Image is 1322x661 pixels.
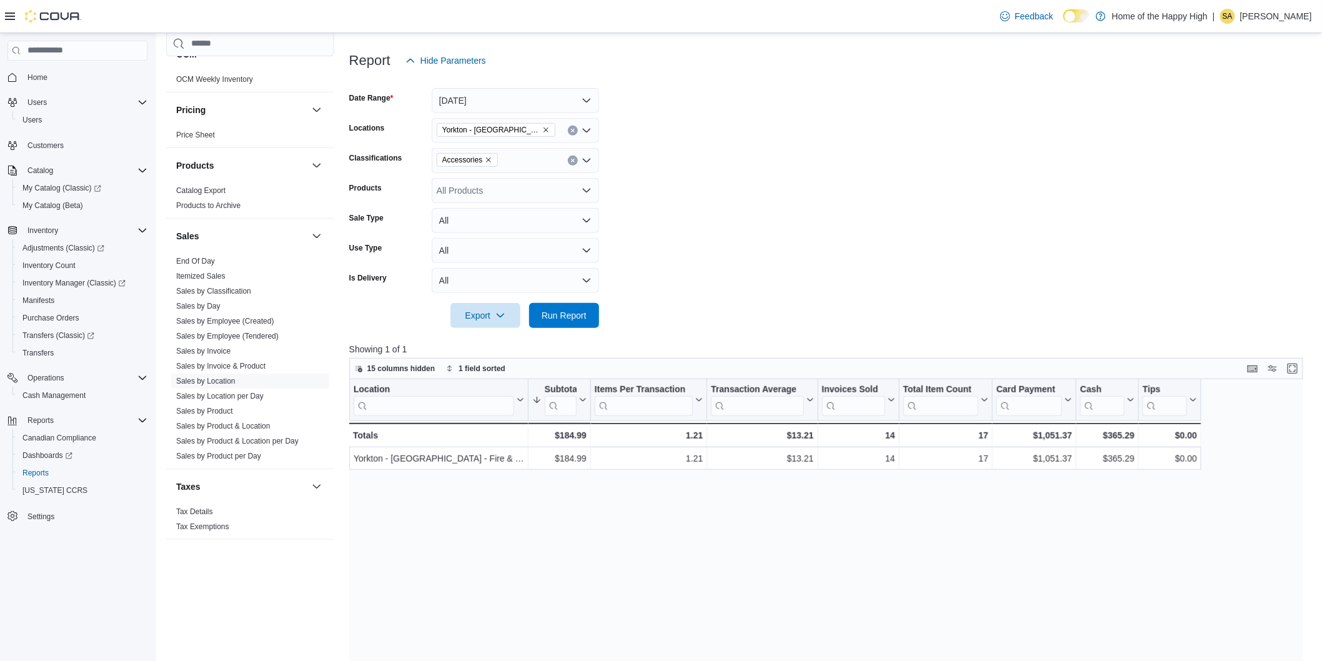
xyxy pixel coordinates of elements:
[17,276,147,291] span: Inventory Manager (Classic)
[17,448,147,463] span: Dashboards
[545,384,577,415] div: Subtotal
[12,239,152,257] a: Adjustments (Classic)
[176,507,213,517] span: Tax Details
[1080,451,1135,466] div: $365.29
[354,384,514,395] div: Location
[995,4,1058,29] a: Feedback
[437,153,499,167] span: Accessories
[176,361,266,371] span: Sales by Invoice & Product
[1080,384,1125,395] div: Cash
[1143,428,1197,443] div: $0.00
[529,303,599,328] button: Run Report
[22,330,94,340] span: Transfers (Classic)
[12,464,152,482] button: Reports
[12,179,152,197] a: My Catalog (Classic)
[996,451,1072,466] div: $1,051.37
[176,480,201,493] h3: Taxes
[1143,451,1197,466] div: $0.00
[22,163,147,178] span: Catalog
[176,332,279,340] a: Sales by Employee (Tendered)
[22,183,101,193] span: My Catalog (Classic)
[176,507,213,516] a: Tax Details
[176,256,215,266] span: End Of Day
[27,141,64,151] span: Customers
[542,309,587,322] span: Run Report
[22,370,69,385] button: Operations
[27,72,47,82] span: Home
[17,311,147,326] span: Purchase Orders
[903,384,978,395] div: Total Item Count
[176,186,226,196] span: Catalog Export
[432,88,599,113] button: [DATE]
[309,479,324,494] button: Taxes
[12,482,152,499] button: [US_STATE] CCRS
[176,201,241,210] a: Products to Archive
[17,448,77,463] a: Dashboards
[1080,384,1125,415] div: Cash
[711,428,813,443] div: $13.21
[1015,10,1053,22] span: Feedback
[17,181,147,196] span: My Catalog (Classic)
[354,384,514,415] div: Location
[17,388,91,403] a: Cash Management
[12,257,152,274] button: Inventory Count
[1213,9,1215,24] p: |
[420,54,486,67] span: Hide Parameters
[354,384,524,415] button: Location
[309,102,324,117] button: Pricing
[542,126,550,134] button: Remove Yorkton - York Station - Fire & Flower from selection in this group
[12,344,152,362] button: Transfers
[176,159,307,172] button: Products
[1080,384,1135,415] button: Cash
[12,429,152,447] button: Canadian Compliance
[176,331,279,341] span: Sales by Employee (Tendered)
[595,384,693,395] div: Items Per Transaction
[367,364,435,374] span: 15 columns hidden
[176,286,251,296] span: Sales by Classification
[22,348,54,358] span: Transfers
[176,406,233,416] span: Sales by Product
[996,384,1062,415] div: Card Payment
[822,384,895,415] button: Invoices Sold
[2,94,152,111] button: Users
[176,421,271,431] span: Sales by Product & Location
[22,163,58,178] button: Catalog
[309,47,324,62] button: OCM
[349,243,382,253] label: Use Type
[176,287,251,296] a: Sales by Classification
[458,303,513,328] span: Export
[12,274,152,292] a: Inventory Manager (Classic)
[582,126,592,136] button: Open list of options
[22,70,52,85] a: Home
[12,327,152,344] a: Transfers (Classic)
[176,452,261,460] a: Sales by Product per Day
[17,430,101,445] a: Canadian Compliance
[1143,384,1187,395] div: Tips
[176,317,274,326] a: Sales by Employee (Created)
[1143,384,1197,415] button: Tips
[1143,384,1187,415] div: Tips
[1220,9,1235,24] div: Shawn Alexander
[176,272,226,281] a: Itemized Sales
[545,384,577,395] div: Subtotal
[22,313,79,323] span: Purchase Orders
[17,198,88,213] a: My Catalog (Beta)
[22,223,147,238] span: Inventory
[176,301,221,311] span: Sales by Day
[22,370,147,385] span: Operations
[12,197,152,214] button: My Catalog (Beta)
[22,450,72,460] span: Dashboards
[711,384,803,415] div: Transaction Average
[349,123,385,133] label: Locations
[176,159,214,172] h3: Products
[22,485,87,495] span: [US_STATE] CCRS
[450,303,520,328] button: Export
[349,343,1313,355] p: Showing 1 of 1
[176,230,307,242] button: Sales
[22,390,86,400] span: Cash Management
[176,522,229,532] span: Tax Exemptions
[400,48,491,73] button: Hide Parameters
[12,387,152,404] button: Cash Management
[176,451,261,461] span: Sales by Product per Day
[22,95,52,110] button: Users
